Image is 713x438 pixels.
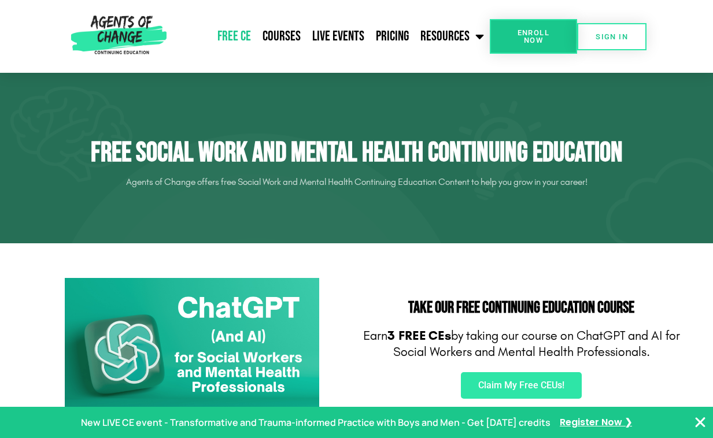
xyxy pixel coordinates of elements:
[415,22,490,51] a: Resources
[363,300,681,316] h2: Take Our FREE Continuing Education Course
[693,415,707,429] button: Close Banner
[508,29,558,44] span: Enroll Now
[257,22,306,51] a: Courses
[478,381,564,390] span: Claim My Free CEUs!
[490,19,577,54] a: Enroll Now
[33,173,681,191] p: Agents of Change offers free Social Work and Mental Health Continuing Education Content to help y...
[596,33,628,40] span: SIGN IN
[387,328,451,343] b: 3 FREE CEs
[461,372,582,399] a: Claim My Free CEUs!
[370,22,415,51] a: Pricing
[33,136,681,170] h1: Free Social Work and Mental Health Continuing Education
[212,22,257,51] a: Free CE
[171,22,490,51] nav: Menu
[306,22,370,51] a: Live Events
[81,414,551,431] p: New LIVE CE event - Transformative and Trauma-informed Practice with Boys and Men - Get [DATE] cr...
[560,414,632,431] a: Register Now ❯
[363,328,681,361] p: Earn by taking our course on ChatGPT and AI for Social Workers and Mental Health Professionals.
[577,23,646,50] a: SIGN IN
